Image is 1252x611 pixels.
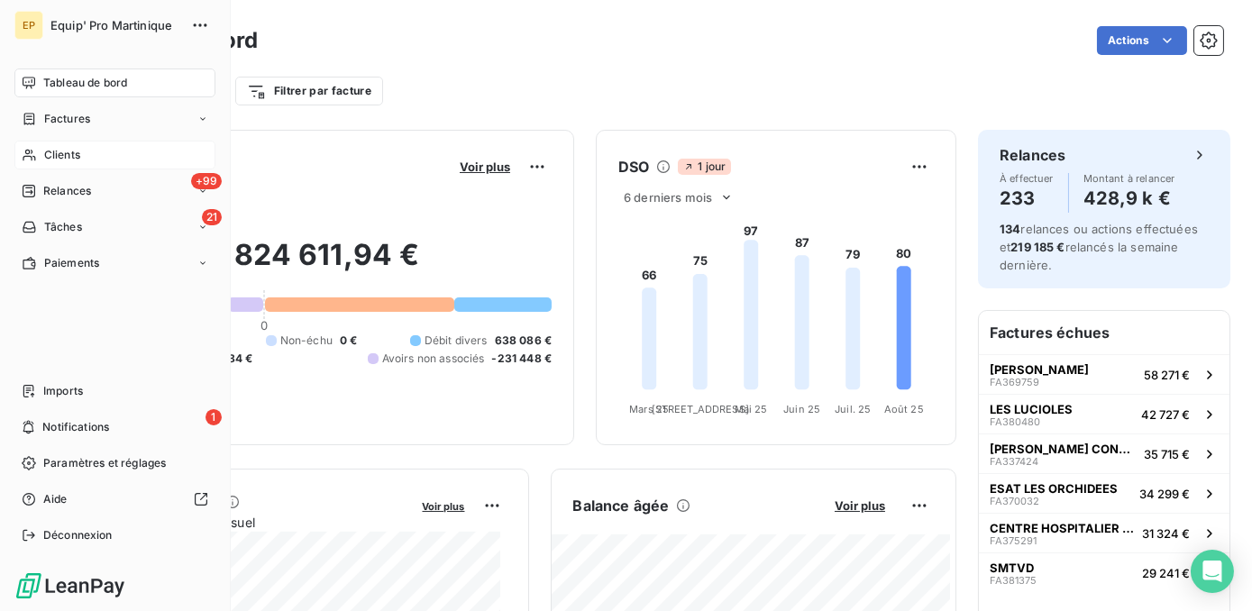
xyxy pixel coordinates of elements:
[50,18,180,32] span: Equip' Pro Martinique
[1000,222,1198,272] span: relances ou actions effectuées et relancés la semaine dernière.
[206,409,222,425] span: 1
[280,333,333,349] span: Non-échu
[1000,173,1054,184] span: À effectuer
[417,497,471,514] button: Voir plus
[1083,173,1175,184] span: Montant à relancer
[979,311,1229,354] h6: Factures échues
[43,491,68,507] span: Aide
[14,213,215,242] a: 21Tâches
[1144,447,1190,461] span: 35 715 €
[1191,550,1234,593] div: Open Intercom Messenger
[990,561,1034,575] span: SMTVD
[990,456,1038,467] span: FA337424
[979,433,1229,473] button: [PERSON_NAME] CONCEPTFA33742435 715 €
[14,571,126,600] img: Logo LeanPay
[990,416,1040,427] span: FA380480
[42,419,109,435] span: Notifications
[423,500,465,513] span: Voir plus
[492,351,553,367] span: -231 448 €
[495,333,552,349] span: 638 086 €
[629,403,669,415] tspan: Mars 25
[1097,26,1187,55] button: Actions
[43,455,166,471] span: Paramètres et réglages
[14,68,215,97] a: Tableau de bord
[990,521,1135,535] span: CENTRE HOSPITALIER NORD CARAIBES
[1000,144,1065,166] h6: Relances
[979,552,1229,592] button: SMTVDFA38137529 241 €
[43,75,127,91] span: Tableau de bord
[14,249,215,278] a: Paiements
[202,209,222,225] span: 21
[102,237,552,291] h2: 824 611,94 €
[990,377,1039,388] span: FA369759
[990,362,1089,377] span: [PERSON_NAME]
[1000,184,1054,213] h4: 233
[1010,240,1065,254] span: 219 185 €
[14,11,43,40] div: EP
[624,190,712,205] span: 6 derniers mois
[573,495,670,516] h6: Balance âgée
[43,183,91,199] span: Relances
[44,147,80,163] span: Clients
[425,333,488,349] span: Débit divers
[1142,566,1190,580] span: 29 241 €
[1083,184,1175,213] h4: 428,9 k €
[44,111,90,127] span: Factures
[44,255,99,271] span: Paiements
[652,403,749,415] tspan: [STREET_ADDRESS]
[460,160,510,174] span: Voir plus
[990,496,1039,506] span: FA370032
[678,159,731,175] span: 1 jour
[618,156,649,178] h6: DSO
[884,403,924,415] tspan: Août 25
[835,498,885,513] span: Voir plus
[14,177,215,205] a: +99Relances
[43,383,83,399] span: Imports
[43,527,113,543] span: Déconnexion
[783,403,820,415] tspan: Juin 25
[14,377,215,406] a: Imports
[102,513,410,532] span: Chiffre d'affaires mensuel
[1000,222,1020,236] span: 134
[454,159,516,175] button: Voir plus
[235,77,383,105] button: Filtrer par facture
[990,575,1037,586] span: FA381375
[14,449,215,478] a: Paramètres et réglages
[1142,526,1190,541] span: 31 324 €
[990,481,1118,496] span: ESAT LES ORCHIDEES
[14,485,215,514] a: Aide
[990,442,1137,456] span: [PERSON_NAME] CONCEPT
[990,535,1037,546] span: FA375291
[382,351,485,367] span: Avoirs non associés
[979,354,1229,394] button: [PERSON_NAME]FA36975958 271 €
[1139,487,1190,501] span: 34 299 €
[44,219,82,235] span: Tâches
[735,403,768,415] tspan: Mai 25
[990,402,1073,416] span: LES LUCIOLES
[979,473,1229,513] button: ESAT LES ORCHIDEESFA37003234 299 €
[260,318,268,333] span: 0
[979,394,1229,433] button: LES LUCIOLESFA38048042 727 €
[1144,368,1190,382] span: 58 271 €
[835,403,871,415] tspan: Juil. 25
[191,173,222,189] span: +99
[979,513,1229,552] button: CENTRE HOSPITALIER NORD CARAIBESFA37529131 324 €
[1141,407,1190,422] span: 42 727 €
[340,333,357,349] span: 0 €
[14,141,215,169] a: Clients
[14,105,215,133] a: Factures
[829,497,891,514] button: Voir plus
